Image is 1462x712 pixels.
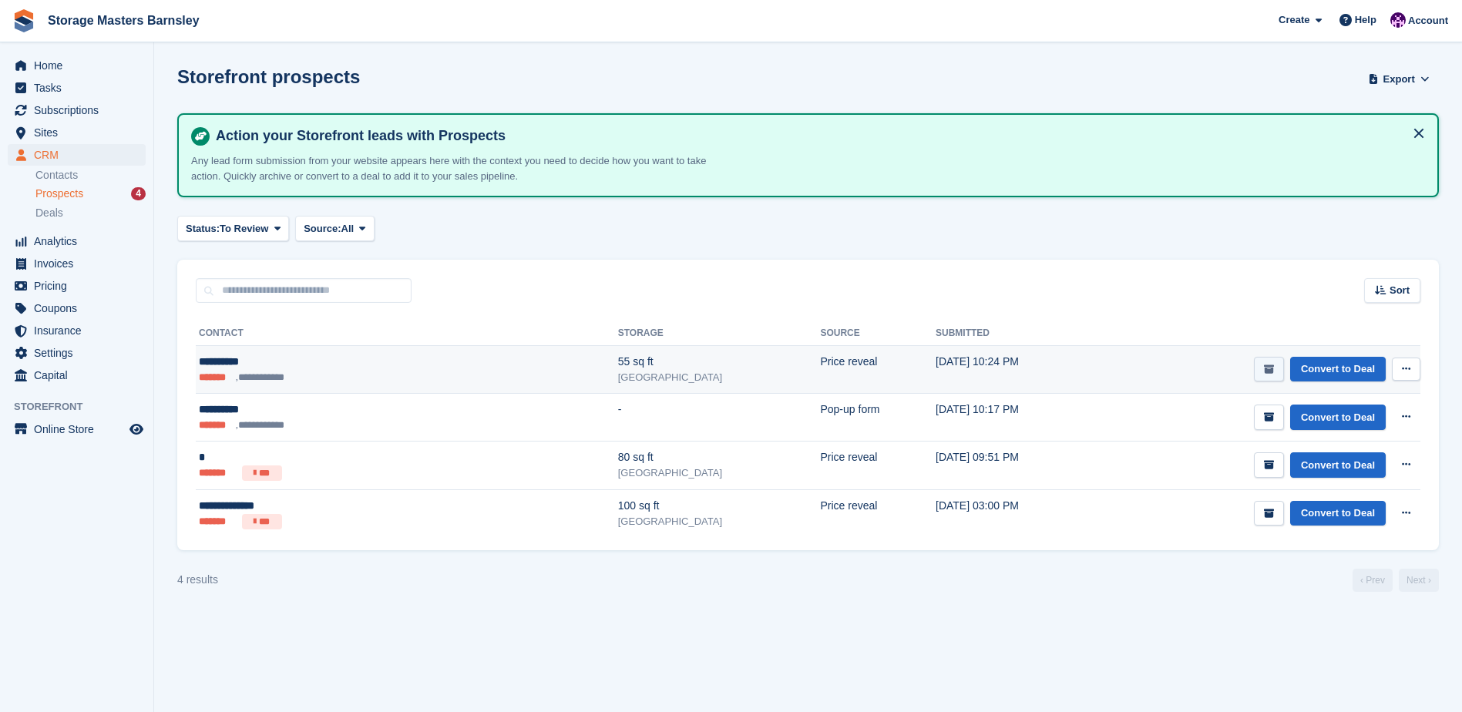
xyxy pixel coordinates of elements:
[35,205,146,221] a: Deals
[34,144,126,166] span: CRM
[34,275,126,297] span: Pricing
[820,321,936,346] th: Source
[131,187,146,200] div: 4
[34,99,126,121] span: Subscriptions
[196,321,618,346] th: Contact
[1279,12,1309,28] span: Create
[34,122,126,143] span: Sites
[618,449,821,465] div: 80 sq ft
[177,66,360,87] h1: Storefront prospects
[177,572,218,588] div: 4 results
[35,186,83,201] span: Prospects
[42,8,206,33] a: Storage Masters Barnsley
[34,253,126,274] span: Invoices
[618,498,821,514] div: 100 sq ft
[34,320,126,341] span: Insurance
[936,489,1097,537] td: [DATE] 03:00 PM
[12,9,35,32] img: stora-icon-8386f47178a22dfd0bd8f6a31ec36ba5ce8667c1dd55bd0f319d3a0aa187defe.svg
[1353,569,1393,592] a: Previous
[936,321,1097,346] th: Submitted
[820,346,936,394] td: Price reveal
[936,346,1097,394] td: [DATE] 10:24 PM
[177,216,289,241] button: Status: To Review
[34,342,126,364] span: Settings
[210,127,1425,145] h4: Action your Storefront leads with Prospects
[14,399,153,415] span: Storefront
[1399,569,1439,592] a: Next
[34,297,126,319] span: Coupons
[1355,12,1376,28] span: Help
[304,221,341,237] span: Source:
[1349,569,1442,592] nav: Page
[34,77,126,99] span: Tasks
[1390,283,1410,298] span: Sort
[341,221,355,237] span: All
[8,99,146,121] a: menu
[618,514,821,529] div: [GEOGRAPHIC_DATA]
[1390,12,1406,28] img: Louise Masters
[820,442,936,490] td: Price reveal
[8,144,146,166] a: menu
[8,230,146,252] a: menu
[8,122,146,143] a: menu
[1290,405,1386,430] a: Convert to Deal
[820,489,936,537] td: Price reveal
[8,297,146,319] a: menu
[186,221,220,237] span: Status:
[34,55,126,76] span: Home
[8,55,146,76] a: menu
[8,364,146,386] a: menu
[8,275,146,297] a: menu
[8,418,146,440] a: menu
[295,216,375,241] button: Source: All
[35,186,146,202] a: Prospects 4
[34,364,126,386] span: Capital
[1383,72,1415,87] span: Export
[618,370,821,385] div: [GEOGRAPHIC_DATA]
[127,420,146,438] a: Preview store
[8,320,146,341] a: menu
[220,221,268,237] span: To Review
[1365,66,1433,92] button: Export
[1290,357,1386,382] a: Convert to Deal
[1408,13,1448,29] span: Account
[618,394,821,442] td: -
[820,394,936,442] td: Pop-up form
[8,77,146,99] a: menu
[35,168,146,183] a: Contacts
[8,342,146,364] a: menu
[35,206,63,220] span: Deals
[1290,501,1386,526] a: Convert to Deal
[618,354,821,370] div: 55 sq ft
[1290,452,1386,478] a: Convert to Deal
[34,418,126,440] span: Online Store
[8,253,146,274] a: menu
[618,465,821,481] div: [GEOGRAPHIC_DATA]
[34,230,126,252] span: Analytics
[191,153,731,183] p: Any lead form submission from your website appears here with the context you need to decide how y...
[936,394,1097,442] td: [DATE] 10:17 PM
[618,321,821,346] th: Storage
[936,442,1097,490] td: [DATE] 09:51 PM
